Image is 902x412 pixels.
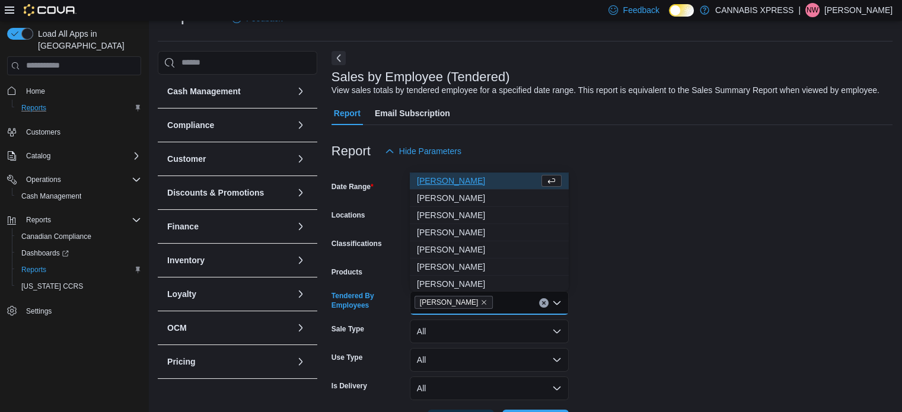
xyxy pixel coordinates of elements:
[417,209,562,221] span: [PERSON_NAME]
[167,221,199,232] h3: Finance
[410,224,569,241] button: Aleesha Gostkowski
[17,246,74,260] a: Dashboards
[167,254,291,266] button: Inventory
[410,241,569,258] button: Alexandra Hill
[332,182,374,191] label: Date Range
[294,354,308,369] button: Pricing
[167,288,291,300] button: Loyalty
[417,261,562,273] span: [PERSON_NAME]
[26,151,50,161] span: Catalog
[294,219,308,234] button: Finance
[294,152,308,166] button: Customer
[332,324,364,334] label: Sale Type
[2,123,146,140] button: Customers
[294,321,308,335] button: OCM
[17,229,96,244] a: Canadian Compliance
[375,101,450,125] span: Email Subscription
[167,187,264,199] h3: Discounts & Promotions
[332,267,362,277] label: Products
[21,248,69,258] span: Dashboards
[21,304,56,318] a: Settings
[167,119,214,131] h3: Compliance
[17,263,51,277] a: Reports
[623,4,659,16] span: Feedback
[294,84,308,98] button: Cash Management
[167,322,291,334] button: OCM
[26,175,61,184] span: Operations
[294,287,308,301] button: Loyalty
[2,82,146,100] button: Home
[167,119,291,131] button: Compliance
[167,322,187,334] h3: OCM
[24,4,77,16] img: Cova
[17,263,141,277] span: Reports
[21,303,141,318] span: Settings
[332,84,879,97] div: View sales totals by tendered employee for a specified date range. This report is equivalent to t...
[21,213,141,227] span: Reports
[167,85,241,97] h3: Cash Management
[332,353,362,362] label: Use Type
[167,153,206,165] h3: Customer
[21,149,55,163] button: Catalog
[167,288,196,300] h3: Loyalty
[21,125,65,139] a: Customers
[2,148,146,164] button: Catalog
[12,245,146,261] a: Dashboards
[167,254,205,266] h3: Inventory
[332,70,510,84] h3: Sales by Employee (Tendered)
[417,278,562,290] span: [PERSON_NAME]
[21,84,141,98] span: Home
[33,28,141,52] span: Load All Apps in [GEOGRAPHIC_DATA]
[17,101,51,115] a: Reports
[415,296,493,309] span: Nadia Wilson
[21,84,50,98] a: Home
[332,239,382,248] label: Classifications
[26,87,45,96] span: Home
[332,381,367,391] label: Is Delivery
[17,101,141,115] span: Reports
[294,118,308,132] button: Compliance
[167,221,291,232] button: Finance
[167,187,291,199] button: Discounts & Promotions
[417,226,562,238] span: [PERSON_NAME]
[21,173,141,187] span: Operations
[2,212,146,228] button: Reports
[334,101,361,125] span: Report
[12,261,146,278] button: Reports
[480,299,487,306] button: Remove Nadia Wilson from selection in this group
[332,144,371,158] h3: Report
[12,188,146,205] button: Cash Management
[669,4,694,17] input: Dark Mode
[399,145,461,157] span: Hide Parameters
[417,192,562,204] span: [PERSON_NAME]
[380,139,466,163] button: Hide Parameters
[552,298,562,308] button: Close list of options
[798,3,801,17] p: |
[26,215,51,225] span: Reports
[294,253,308,267] button: Inventory
[2,171,146,188] button: Operations
[21,265,46,274] span: Reports
[410,320,569,343] button: All
[824,3,893,17] p: [PERSON_NAME]
[21,124,141,139] span: Customers
[410,348,569,372] button: All
[21,173,66,187] button: Operations
[21,149,141,163] span: Catalog
[410,173,569,190] button: Aaron Stewart
[332,51,346,65] button: Next
[167,153,291,165] button: Customer
[12,228,146,245] button: Canadian Compliance
[332,210,365,220] label: Locations
[715,3,793,17] p: CANNABIS XPRESS
[17,279,88,293] a: [US_STATE] CCRS
[420,296,479,308] span: [PERSON_NAME]
[410,207,569,224] button: Abby Kugan
[21,282,83,291] span: [US_STATE] CCRS
[539,298,549,308] button: Clear input
[21,191,81,201] span: Cash Management
[332,291,405,310] label: Tendered By Employees
[26,127,60,137] span: Customers
[17,229,141,244] span: Canadian Compliance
